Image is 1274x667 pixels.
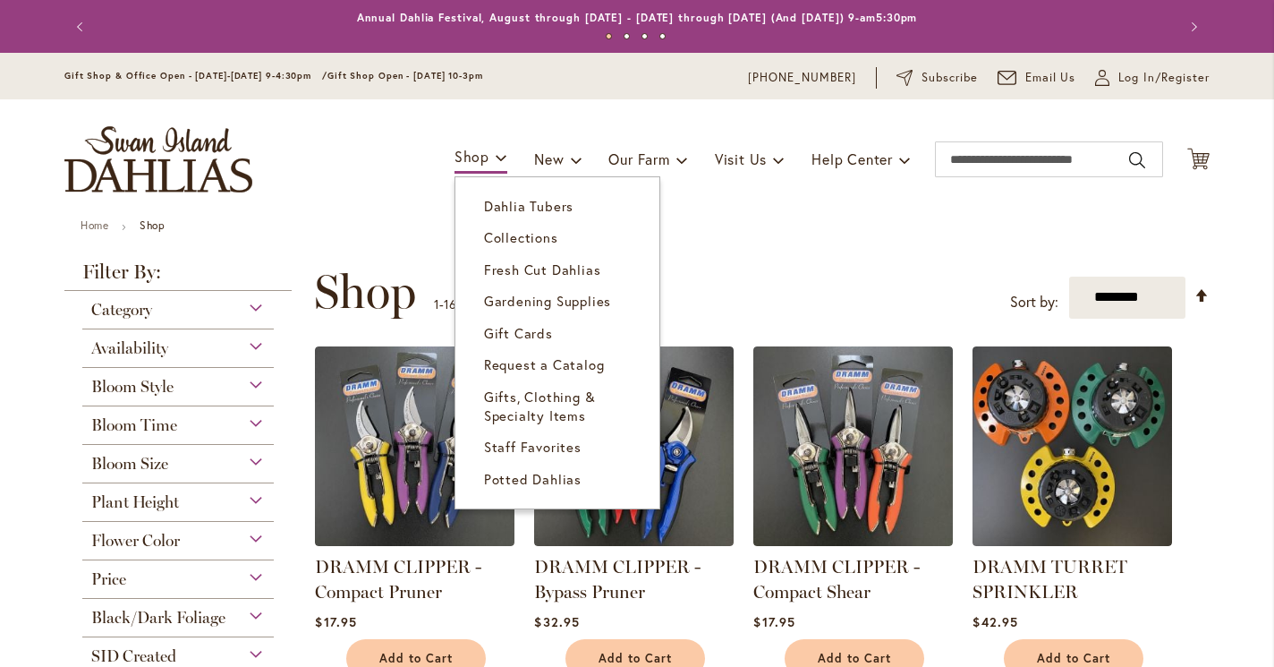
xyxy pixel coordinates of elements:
span: Availability [91,338,168,358]
span: Fresh Cut Dahlias [484,261,601,278]
span: Log In/Register [1118,69,1210,87]
span: Black/Dark Foliage [91,608,225,628]
a: DRAMM CLIPPER - Compact Pruner [315,556,481,603]
span: Bloom Size [91,454,168,474]
img: DRAMM TURRET SPRINKLER [972,346,1172,546]
a: Gift Cards [455,318,659,349]
span: $17.95 [315,613,356,630]
span: Shop [454,147,489,166]
span: Potted Dahlias [484,470,582,488]
span: Collections [484,228,558,246]
span: Request a Catalog [484,355,605,373]
span: Add to Cart [818,651,891,666]
a: Log In/Register [1095,69,1210,87]
span: Flower Color [91,531,180,551]
a: DRAMM TURRET SPRINKLER [972,556,1127,603]
span: Add to Cart [379,651,453,666]
a: Annual Dahlia Festival, August through [DATE] - [DATE] through [DATE] (And [DATE]) 9-am5:30pm [357,11,918,24]
span: Add to Cart [599,651,672,666]
strong: Filter By: [64,262,292,291]
button: 3 of 4 [641,33,648,39]
span: Help Center [811,150,893,168]
span: Gift Shop & Office Open - [DATE]-[DATE] 9-4:30pm / [64,70,327,81]
span: Subscribe [922,69,978,87]
a: DRAMM CLIPPER - Bypass Pruner [534,533,734,550]
span: Gardening Supplies [484,292,611,310]
a: DRAMM CLIPPER - Bypass Pruner [534,556,701,603]
label: Sort by: [1010,286,1058,319]
span: $32.95 [534,613,579,630]
span: Email Us [1025,69,1076,87]
span: Shop [314,265,416,319]
span: Visit Us [715,150,767,168]
a: Email Us [998,69,1076,87]
span: Gifts, Clothing & Specialty Items [484,388,596,424]
button: Previous [64,9,100,45]
a: DRAMM CLIPPER - Compact Pruner [315,533,514,550]
span: Staff Favorites [484,438,582,456]
strong: Shop [140,218,165,232]
button: Next [1174,9,1210,45]
a: store logo [64,126,252,192]
span: Price [91,569,126,589]
span: Category [91,300,152,320]
a: DRAMM CLIPPER - Compact Shear [753,556,920,603]
span: Plant Height [91,492,179,512]
span: Dahlia Tubers [484,197,573,215]
a: DRAMM TURRET SPRINKLER [972,533,1172,550]
img: DRAMM CLIPPER - Compact Pruner [315,346,514,546]
span: 16 [444,295,456,312]
span: $42.95 [972,613,1017,630]
span: SID Created [91,646,176,666]
span: 1 [434,295,439,312]
button: 1 of 4 [606,33,612,39]
p: - of products [434,290,538,319]
a: Subscribe [896,69,978,87]
button: 4 of 4 [659,33,666,39]
span: Add to Cart [1037,651,1110,666]
span: Bloom Style [91,377,174,397]
a: [PHONE_NUMBER] [748,69,856,87]
img: DRAMM CLIPPER - Compact Shear [753,346,953,546]
span: $17.95 [753,613,794,630]
button: 2 of 4 [624,33,630,39]
span: New [534,150,564,168]
a: Home [81,218,108,232]
span: Gift Shop Open - [DATE] 10-3pm [327,70,483,81]
span: Our Farm [608,150,669,168]
span: Bloom Time [91,415,177,435]
a: DRAMM CLIPPER - Compact Shear [753,533,953,550]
